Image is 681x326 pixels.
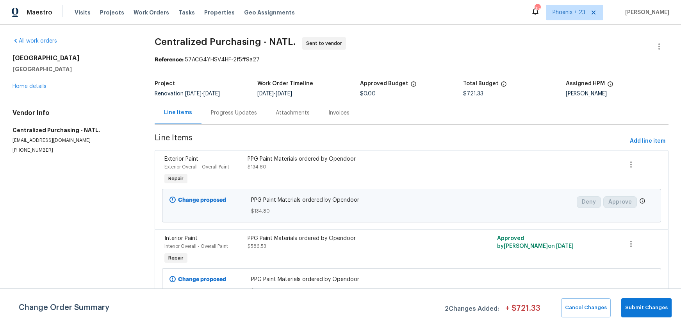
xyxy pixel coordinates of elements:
span: Exterior Overall - Overall Paint [164,165,229,169]
div: [PERSON_NAME] [566,91,669,97]
div: Invoices [328,109,349,117]
span: Line Items [155,134,627,149]
span: Change Order Summary [19,298,109,317]
span: [DATE] [185,91,201,97]
span: Interior Overall - Overall Paint [164,244,228,249]
button: Deny [577,196,601,208]
b: Change proposed [178,277,226,282]
span: - [185,91,220,97]
h4: Vendor Info [12,109,136,117]
span: [DATE] [556,244,574,249]
h5: Approved Budget [360,81,408,86]
span: $586.53 [251,287,572,294]
span: [DATE] [276,91,292,97]
p: [PHONE_NUMBER] [12,147,136,154]
b: Reference: [155,57,184,63]
div: 354 [535,5,540,13]
span: The hpm assigned to this work order. [607,81,613,91]
span: Geo Assignments [244,9,295,16]
button: Submit Changes [621,298,672,317]
h5: Work Order Timeline [257,81,313,86]
span: $721.33 [463,91,483,97]
h5: Centralized Purchasing - NATL. [12,126,136,134]
span: [DATE] [257,91,274,97]
button: Cancel Changes [561,298,611,317]
span: Submit Changes [625,303,668,312]
div: Line Items [164,109,192,116]
span: 2 Changes Added: [445,301,499,317]
div: PPG Paint Materials ordered by Opendoor [248,155,451,163]
span: Tasks [178,10,195,15]
span: $134.80 [248,165,266,169]
span: Renovation [155,91,220,97]
span: The total cost of line items that have been approved by both Opendoor and the Trade Partner. This... [410,81,417,91]
span: Repair [165,254,187,262]
span: + $ 721.33 [505,305,540,317]
span: Repair [165,175,187,183]
span: Phoenix + 23 [553,9,585,16]
span: Properties [204,9,235,16]
h5: Total Budget [463,81,498,86]
span: Interior Paint [164,236,198,241]
span: Cancel Changes [565,303,607,312]
h2: [GEOGRAPHIC_DATA] [12,54,136,62]
p: [EMAIL_ADDRESS][DOMAIN_NAME] [12,137,136,144]
h5: [GEOGRAPHIC_DATA] [12,65,136,73]
span: Visits [75,9,91,16]
span: [PERSON_NAME] [622,9,669,16]
span: Add line item [630,136,665,146]
h5: Assigned HPM [566,81,605,86]
span: PPG Paint Materials ordered by Opendoor [251,196,572,204]
span: $0.00 [360,91,376,97]
h5: Project [155,81,175,86]
span: - [257,91,292,97]
a: All work orders [12,38,57,44]
span: $586.53 [248,244,266,249]
button: Approve [603,196,637,208]
span: Centralized Purchasing - NATL. [155,37,296,47]
a: Home details [12,84,46,89]
span: Approved by [PERSON_NAME] on [497,236,574,249]
span: Maestro [27,9,52,16]
span: PPG Paint Materials ordered by Opendoor [251,276,572,283]
div: Progress Updates [211,109,257,117]
b: Change proposed [178,197,226,203]
button: Add line item [627,134,669,149]
span: [DATE] [203,91,220,97]
span: Sent to vendor [306,39,345,47]
span: Exterior Paint [164,156,198,162]
span: Projects [100,9,124,16]
span: Work Orders [134,9,169,16]
span: Only a market manager or an area construction manager can approve [639,198,645,206]
span: $134.80 [251,207,572,215]
span: The total cost of line items that have been proposed by Opendoor. This sum includes line items th... [501,81,507,91]
div: 57ACG4YHSV4HF-2f5ff9a27 [155,56,669,64]
div: Attachments [276,109,310,117]
div: PPG Paint Materials ordered by Opendoor [248,235,451,242]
